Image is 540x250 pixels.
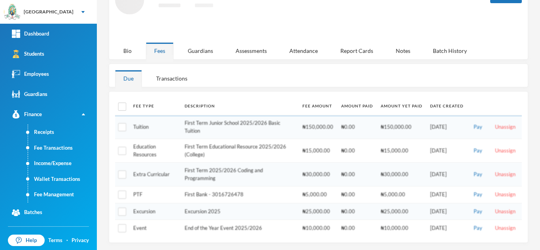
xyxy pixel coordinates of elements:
[298,186,337,203] td: ₦5,000.00
[426,139,467,163] td: [DATE]
[8,235,45,246] a: Help
[298,163,337,186] td: ₦30,000.00
[129,203,181,220] td: Excursion
[426,186,467,203] td: [DATE]
[425,42,475,59] div: Batch History
[493,123,518,132] button: Unassign
[426,203,467,220] td: [DATE]
[471,123,485,132] button: Pay
[72,237,89,244] a: Privacy
[337,139,377,163] td: ₦0.00
[129,98,181,115] th: Fee Type
[377,115,426,139] td: ₦150,000.00
[337,163,377,186] td: ₦0.00
[24,8,74,15] div: [GEOGRAPHIC_DATA]
[377,139,426,163] td: ₦15,000.00
[48,237,62,244] a: Terms
[337,186,377,203] td: ₦0.00
[471,207,485,216] button: Pay
[493,224,518,233] button: Unassign
[298,203,337,220] td: ₦25,000.00
[377,203,426,220] td: ₦25,000.00
[129,115,181,139] td: Tuition
[377,98,426,115] th: Amount Yet Paid
[12,50,44,58] div: Students
[337,115,377,139] td: ₦0.00
[129,220,181,237] td: Event
[377,163,426,186] td: ₦30,000.00
[181,220,298,237] td: End of the Year Event 2025/2026
[298,220,337,237] td: ₦10,000.00
[387,42,419,59] div: Notes
[426,98,467,115] th: Date Created
[12,90,47,98] div: Guardians
[179,42,221,59] div: Guardians
[12,110,42,118] div: Finance
[426,163,467,186] td: [DATE]
[146,42,174,59] div: Fees
[12,209,42,217] div: Batches
[493,207,518,216] button: Unassign
[471,224,485,233] button: Pay
[28,124,97,140] a: Receipts
[298,115,337,139] td: ₦150,000.00
[28,140,97,156] a: Fee Transactions
[4,4,20,20] img: logo
[181,163,298,186] td: First Term 2025/2026 Coding and Programming
[181,186,298,203] td: First Bank - 3016726478
[129,186,181,203] td: PTF
[66,237,68,244] div: ·
[181,203,298,220] td: Excursion 2025
[129,163,181,186] td: Extra Curricular
[227,42,275,59] div: Assessments
[493,147,518,155] button: Unassign
[181,115,298,139] td: First Term Junior School 2025/2026 Basic Tuition
[115,70,142,87] div: Due
[337,203,377,220] td: ₦0.00
[148,70,196,87] div: Transactions
[377,220,426,237] td: ₦10,000.00
[426,115,467,139] td: [DATE]
[115,42,140,59] div: Bio
[298,98,337,115] th: Fee Amount
[28,156,97,171] a: Income/Expense
[471,147,485,155] button: Pay
[377,186,426,203] td: ₦5,000.00
[493,170,518,179] button: Unassign
[337,98,377,115] th: Amount Paid
[12,70,49,78] div: Employees
[28,187,97,203] a: Fee Management
[426,220,467,237] td: [DATE]
[12,30,49,38] div: Dashboard
[281,42,326,59] div: Attendance
[181,139,298,163] td: First Term Educational Resource 2025/2026 (College)
[298,139,337,163] td: ₦15,000.00
[332,42,381,59] div: Report Cards
[471,190,485,199] button: Pay
[471,170,485,179] button: Pay
[181,98,298,115] th: Description
[129,139,181,163] td: Education Resources
[493,190,518,199] button: Unassign
[28,171,97,187] a: Wallet Transactions
[337,220,377,237] td: ₦0.00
